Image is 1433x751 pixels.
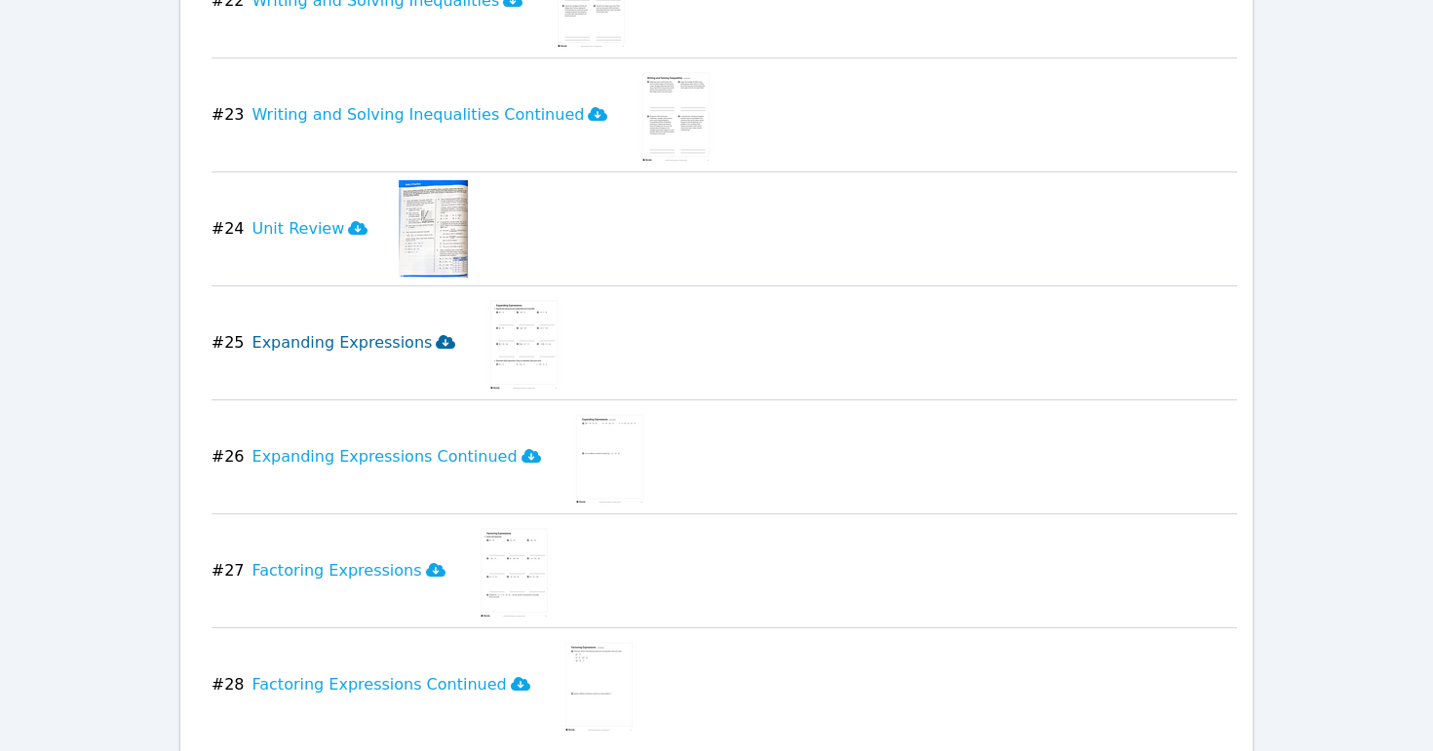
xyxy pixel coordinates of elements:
[212,445,245,469] span: # 26
[212,103,245,127] span: # 23
[562,636,637,733] img: Factoring Expressions Continued
[252,331,456,355] h3: Expanding Expressions
[252,103,608,127] h3: Writing and Solving Inequalities Continued
[486,294,562,392] img: Expanding Expressions
[212,522,461,620] button: #27Factoring Expressions
[477,522,552,620] img: Factoring Expressions
[212,559,245,582] span: # 27
[252,673,530,696] h3: Factoring Expressions Continued
[212,294,472,392] button: #25Expanding Expressions
[212,636,546,733] button: #28Factoring Expressions Continued
[399,180,468,278] img: Unit Review
[572,408,647,506] img: Expanding Expressions Continued
[212,331,245,355] span: # 25
[252,559,445,582] h3: Factoring Expressions
[639,66,714,164] img: Writing and Solving Inequalities Continued
[252,445,541,469] h3: Expanding Expressions Continued
[212,180,384,278] button: #24Unit Review
[212,66,624,164] button: #23Writing and Solving Inequalities Continued
[212,408,557,506] button: #26Expanding Expressions Continued
[212,673,245,696] span: # 28
[212,217,245,241] span: # 24
[252,217,368,241] h3: Unit Review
